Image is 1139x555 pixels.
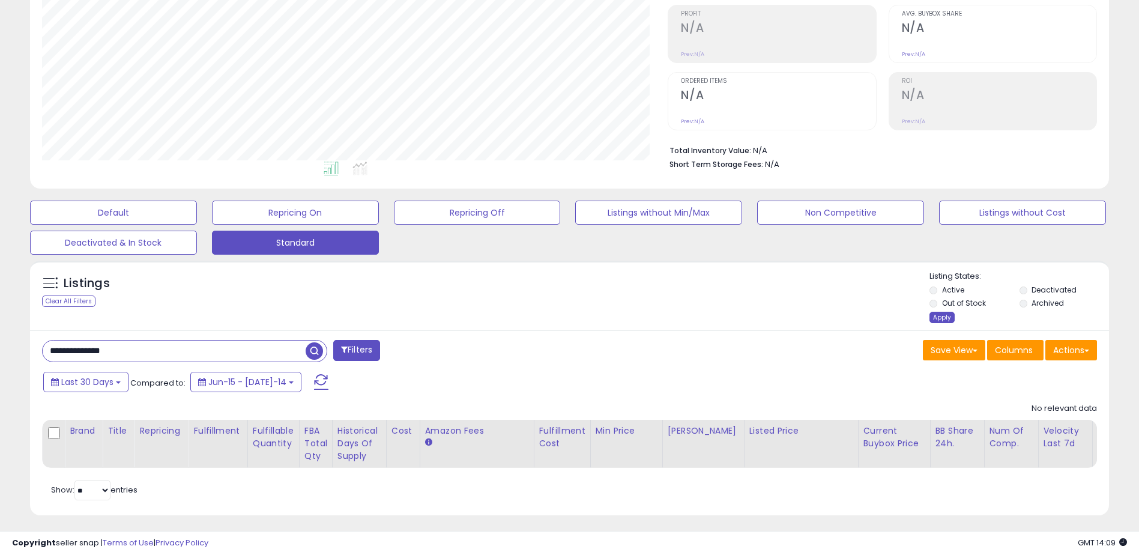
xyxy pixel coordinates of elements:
[391,425,415,437] div: Cost
[103,537,154,548] a: Terms of Use
[42,296,95,307] div: Clear All Filters
[425,425,529,437] div: Amazon Fees
[596,425,657,437] div: Min Price
[989,425,1033,450] div: Num of Comp.
[539,425,585,450] div: Fulfillment Cost
[212,201,379,225] button: Repricing On
[681,78,875,85] span: Ordered Items
[333,340,380,361] button: Filters
[863,425,925,450] div: Current Buybox Price
[669,145,751,156] b: Total Inventory Value:
[681,11,875,17] span: Profit
[425,437,432,448] small: Amazon Fees.
[749,425,853,437] div: Listed Price
[193,425,242,437] div: Fulfillment
[130,377,186,389] span: Compared to:
[1044,425,1087,450] div: Velocity Last 7d
[139,425,183,437] div: Repricing
[253,425,294,450] div: Fulfillable Quantity
[765,159,779,170] span: N/A
[156,537,208,548] a: Privacy Policy
[64,275,110,292] h5: Listings
[935,425,979,450] div: BB Share 24h.
[1032,298,1064,308] label: Archived
[575,201,742,225] button: Listings without Min/Max
[190,372,301,392] button: Jun-15 - [DATE]-14
[681,118,704,125] small: Prev: N/A
[107,425,129,437] div: Title
[394,201,561,225] button: Repricing Off
[70,425,97,437] div: Brand
[668,425,739,437] div: [PERSON_NAME]
[1045,340,1097,360] button: Actions
[669,159,763,169] b: Short Term Storage Fees:
[902,21,1096,37] h2: N/A
[939,201,1106,225] button: Listings without Cost
[987,340,1044,360] button: Columns
[902,118,925,125] small: Prev: N/A
[995,344,1033,356] span: Columns
[208,376,286,388] span: Jun-15 - [DATE]-14
[12,537,56,548] strong: Copyright
[929,271,1109,282] p: Listing States:
[43,372,128,392] button: Last 30 Days
[51,484,137,496] span: Show: entries
[902,11,1096,17] span: Avg. Buybox Share
[212,231,379,255] button: Standard
[923,340,985,360] button: Save View
[30,201,197,225] button: Default
[929,312,955,323] div: Apply
[902,50,925,58] small: Prev: N/A
[757,201,924,225] button: Non Competitive
[337,425,381,462] div: Historical Days Of Supply
[942,285,964,295] label: Active
[30,231,197,255] button: Deactivated & In Stock
[1078,537,1127,548] span: 2025-08-14 14:09 GMT
[1032,403,1097,414] div: No relevant data
[669,142,1088,157] li: N/A
[681,21,875,37] h2: N/A
[902,88,1096,105] h2: N/A
[681,88,875,105] h2: N/A
[304,425,327,462] div: FBA Total Qty
[902,78,1096,85] span: ROI
[942,298,986,308] label: Out of Stock
[1032,285,1077,295] label: Deactivated
[12,538,208,549] div: seller snap | |
[61,376,113,388] span: Last 30 Days
[681,50,704,58] small: Prev: N/A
